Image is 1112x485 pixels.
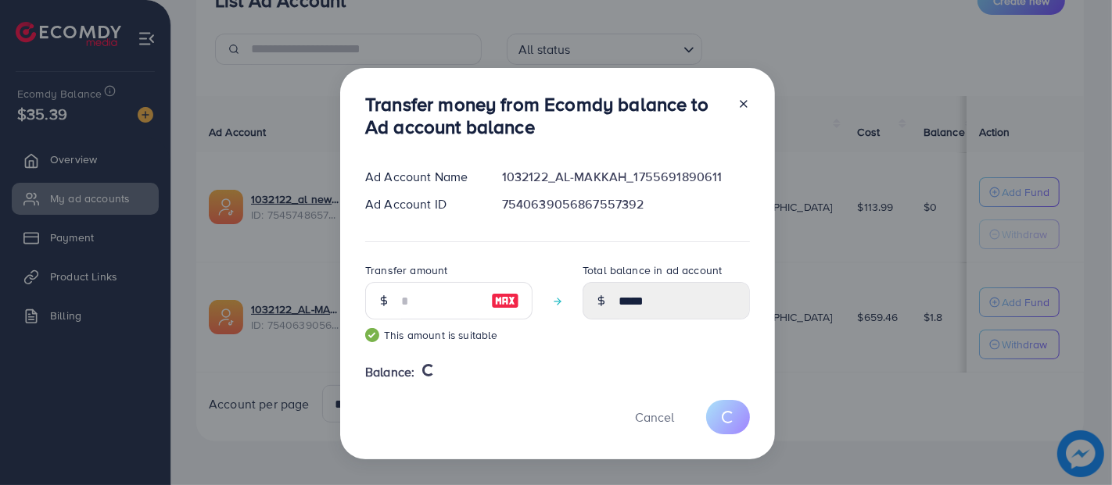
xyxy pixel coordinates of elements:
[365,363,414,381] span: Balance:
[365,262,447,278] label: Transfer amount
[491,291,519,310] img: image
[490,168,762,186] div: 1032122_AL-MAKKAH_1755691890611
[365,328,379,342] img: guide
[635,408,674,426] span: Cancel
[365,93,725,138] h3: Transfer money from Ecomdy balance to Ad account balance
[490,195,762,213] div: 7540639056867557392
[353,168,490,186] div: Ad Account Name
[365,327,533,343] small: This amount is suitable
[353,195,490,213] div: Ad Account ID
[583,262,722,278] label: Total balance in ad account
[615,400,694,433] button: Cancel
